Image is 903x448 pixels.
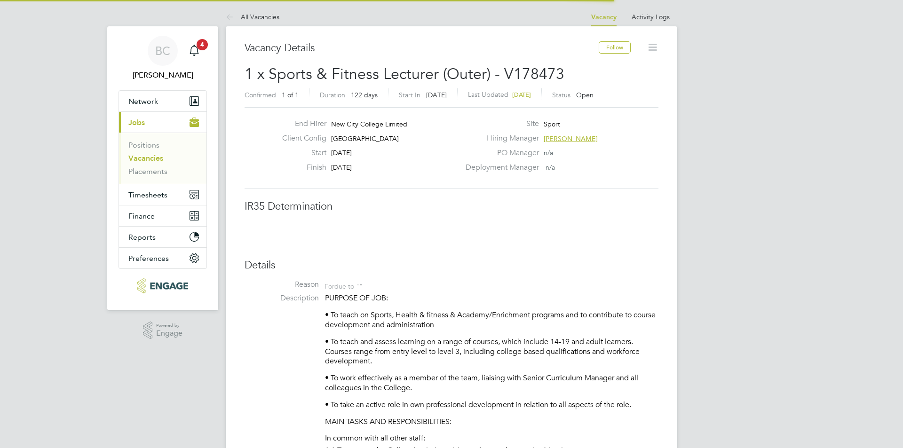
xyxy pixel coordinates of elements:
span: [DATE] [331,163,352,172]
span: 122 days [351,91,378,99]
a: BC[PERSON_NAME] [119,36,207,81]
span: Ben Creasey [119,70,207,81]
span: Reports [128,233,156,242]
span: [DATE] [512,91,531,99]
p: • To work effectively as a member of the team, liaising with Senior Curriculum Manager and all co... [325,373,658,393]
label: Description [245,293,319,303]
span: Timesheets [128,190,167,199]
p: • To take an active role in own professional development in relation to all aspects of the role. [325,400,658,410]
p: PURPOSE OF JOB: [325,293,658,303]
span: 4 [197,39,208,50]
div: For due to "" [325,280,363,291]
label: Start In [399,91,420,99]
a: Placements [128,167,167,176]
p: • To teach and assess learning on a range of courses, which include 14-19 and adult learners. Cou... [325,337,658,366]
label: Duration [320,91,345,99]
nav: Main navigation [107,26,218,310]
p: • To teach on Sports, Health & fitness & Academy/Enrichment programs and to contribute to course ... [325,310,658,330]
span: BC [155,45,170,57]
a: Vacancies [128,154,163,163]
a: 4 [185,36,204,66]
label: End Hirer [275,119,326,129]
span: Open [576,91,594,99]
label: Status [552,91,570,99]
a: Activity Logs [632,13,670,21]
label: PO Manager [460,148,539,158]
span: [GEOGRAPHIC_DATA] [331,134,399,143]
button: Timesheets [119,184,206,205]
label: Client Config [275,134,326,143]
span: Finance [128,212,155,220]
img: henry-blue-logo-retina.png [137,278,188,293]
label: Confirmed [245,91,276,99]
button: Reports [119,227,206,247]
label: Site [460,119,539,129]
span: New City College Limited [331,120,407,128]
a: Go to home page [119,278,207,293]
span: Network [128,97,158,106]
span: 1 of 1 [282,91,299,99]
span: Powered by [156,322,182,330]
span: [DATE] [331,149,352,157]
div: Jobs [119,133,206,184]
p: MAIN TASKS AND RESPONSIBILITIES: [325,417,658,427]
a: Vacancy [591,13,617,21]
button: Finance [119,205,206,226]
button: Jobs [119,112,206,133]
button: Network [119,91,206,111]
span: n/a [544,149,553,157]
h3: IR35 Determination [245,200,658,213]
span: [PERSON_NAME] [544,134,598,143]
span: Jobs [128,118,145,127]
button: Follow [599,41,631,54]
span: Preferences [128,254,169,263]
a: All Vacancies [226,13,279,21]
a: Positions [128,141,159,149]
label: Last Updated [468,90,508,99]
label: Start [275,148,326,158]
span: n/a [546,163,555,172]
label: Reason [245,280,319,290]
label: Finish [275,163,326,173]
span: 1 x Sports & Fitness Lecturer (Outer) - V178473 [245,65,564,83]
h3: Vacancy Details [245,41,599,55]
li: In common with all other staff: [325,433,658,446]
span: [DATE] [426,91,447,99]
span: Sport [544,120,560,128]
span: Engage [156,330,182,338]
button: Preferences [119,248,206,268]
a: Powered byEngage [143,322,183,339]
h3: Details [245,259,658,272]
label: Hiring Manager [460,134,539,143]
label: Deployment Manager [460,163,539,173]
